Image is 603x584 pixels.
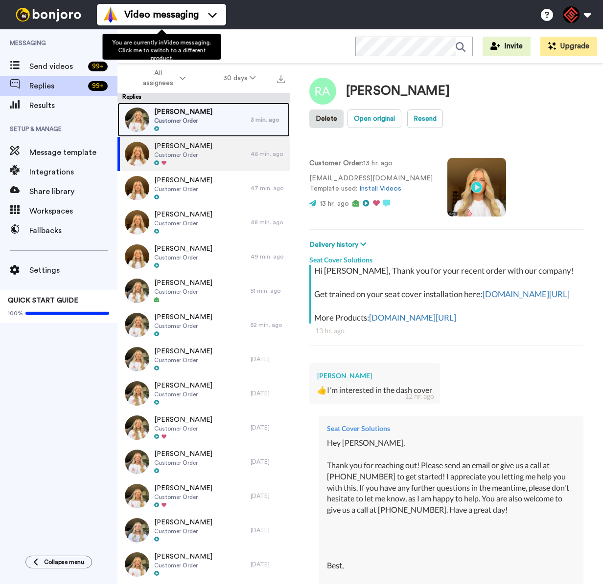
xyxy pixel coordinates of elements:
[359,185,401,192] a: Install Videos
[29,225,117,237] span: Fallbacks
[251,526,285,534] div: [DATE]
[125,347,149,371] img: f0d36fcb-40ce-41f9-bc78-fb01478e433e-thumb.jpg
[117,171,290,205] a: [PERSON_NAME]Customer Order47 min. ago
[277,75,285,83] img: export.svg
[154,254,212,261] span: Customer Order
[251,561,285,568] div: [DATE]
[44,558,84,566] span: Collapse menu
[405,391,434,401] div: 12 hr. ago
[407,109,443,128] button: Resend
[29,100,117,111] span: Results
[125,518,149,542] img: 9b378d04-2bb3-4839-8373-308b6e21f757-thumb.jpg
[154,175,212,185] span: [PERSON_NAME]
[117,445,290,479] a: [PERSON_NAME]Customer Order[DATE]
[117,513,290,547] a: [PERSON_NAME]Customer Order[DATE]
[12,8,85,22] img: bj-logo-header-white.svg
[309,173,433,194] p: [EMAIL_ADDRESS][DOMAIN_NAME] Template used:
[309,160,362,167] strong: Customer Order
[369,312,456,323] a: [DOMAIN_NAME][URL]
[112,40,211,61] span: You are currently in Video messaging . Click me to switch to a different product.
[8,309,23,317] span: 100%
[117,547,290,582] a: [PERSON_NAME]Customer Order[DATE]
[251,458,285,466] div: [DATE]
[154,425,212,433] span: Customer Order
[154,278,212,288] span: [PERSON_NAME]
[251,492,285,500] div: [DATE]
[88,81,108,91] div: 99 +
[483,289,570,299] a: [DOMAIN_NAME][URL]
[25,556,92,568] button: Collapse menu
[103,7,118,22] img: vm-color.svg
[125,244,149,269] img: 74da99c3-fc6a-4e94-9969-66da947bfb73-thumb.jpg
[154,219,212,227] span: Customer Order
[251,424,285,432] div: [DATE]
[125,381,149,406] img: d2d49132-2c17-4cbf-92ef-ec7e8ec3791b-thumb.jpg
[154,390,212,398] span: Customer Order
[251,218,285,226] div: 48 min. ago
[117,411,290,445] a: [PERSON_NAME]Customer Order[DATE]
[154,117,212,125] span: Customer Order
[29,205,117,217] span: Workspaces
[309,78,336,105] img: Image of Ryan Allen
[154,518,212,527] span: [PERSON_NAME]
[154,244,212,254] span: [PERSON_NAME]
[125,279,149,303] img: abe96a0e-0701-4199-b35c-25b2edef2a1b-thumb.jpg
[154,210,212,219] span: [PERSON_NAME]
[29,61,84,72] span: Send videos
[117,376,290,411] a: [PERSON_NAME]Customer Order[DATE]
[154,562,212,569] span: Customer Order
[251,389,285,397] div: [DATE]
[251,184,285,192] div: 47 min. ago
[251,150,285,158] div: 46 min. ago
[8,297,78,304] span: QUICK START GUIDE
[125,450,149,474] img: 6f48f6f6-2143-4c3e-82bc-2925ef78c7a5-thumb.jpg
[309,158,433,169] p: : 13 hr. ago
[154,288,212,296] span: Customer Order
[117,479,290,513] a: [PERSON_NAME]Customer Order[DATE]
[154,552,212,562] span: [PERSON_NAME]
[117,308,290,342] a: [PERSON_NAME]Customer Order52 min. ago
[125,484,149,508] img: 0db70c1f-9ce0-4807-80f1-5d7cfd762dd6-thumb.jpg
[154,185,212,193] span: Customer Order
[117,93,290,103] div: Replies
[154,449,212,459] span: [PERSON_NAME]
[327,424,576,433] div: Seat Cover Solutions
[125,142,149,166] img: 87e1d350-652f-4df2-b1d8-68fb5c955473-thumb.jpg
[124,8,199,22] span: Video messaging
[29,264,117,276] span: Settings
[314,265,581,324] div: Hi [PERSON_NAME], Thank you for your recent order with our company! Get trained on your seat cove...
[205,69,275,87] button: 30 days
[540,37,597,56] button: Upgrade
[154,312,212,322] span: [PERSON_NAME]
[348,109,401,128] button: Open original
[154,527,212,535] span: Customer Order
[154,322,212,330] span: Customer Order
[117,239,290,274] a: [PERSON_NAME]Customer Order49 min. ago
[154,356,212,364] span: Customer Order
[309,239,369,250] button: Delivery history
[251,253,285,260] div: 49 min. ago
[154,151,212,159] span: Customer Order
[125,415,149,440] img: 398deb54-9925-44c4-930b-9fce91f32fc7-thumb.jpg
[309,250,583,265] div: Seat Cover Solutions
[154,346,212,356] span: [PERSON_NAME]
[138,68,178,88] span: All assignees
[154,415,212,425] span: [PERSON_NAME]
[125,313,149,337] img: 57033c35-f477-4d20-b3c4-5ab57f04aea0-thumb.jpg
[251,321,285,329] div: 52 min. ago
[29,186,117,197] span: Share library
[483,37,531,56] button: Invite
[117,342,290,376] a: [PERSON_NAME]Customer Order[DATE]
[154,483,212,493] span: [PERSON_NAME]
[125,210,149,235] img: 9e1f7d63-418d-424b-9ebe-e75fcc6447aa-thumb.jpg
[346,84,450,98] div: [PERSON_NAME]
[154,493,212,501] span: Customer Order
[29,147,117,158] span: Message template
[125,176,149,200] img: e5869494-edc0-43af-b8eb-fe938c43a502-thumb.jpg
[125,108,149,132] img: 45efdfc6-45a4-4195-af5c-8697e36e7328-thumb.jpg
[315,326,578,336] div: 13 hr. ago
[317,371,432,381] div: [PERSON_NAME]
[251,355,285,363] div: [DATE]
[29,166,117,178] span: Integrations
